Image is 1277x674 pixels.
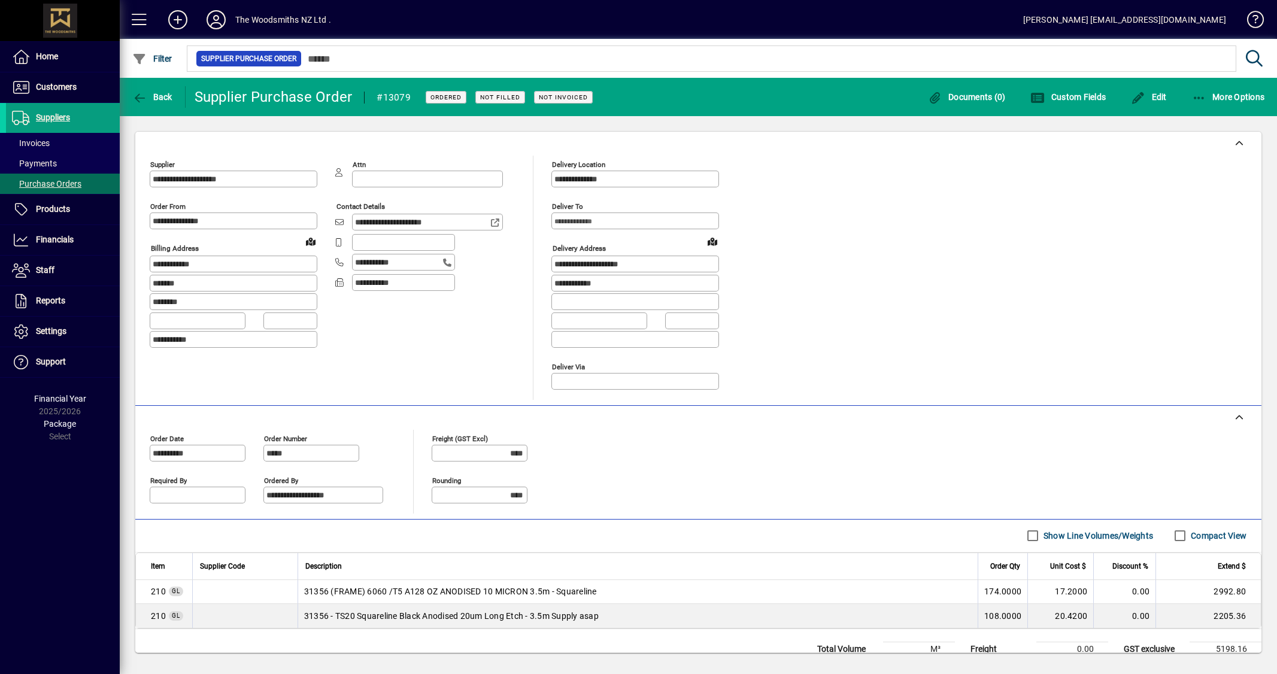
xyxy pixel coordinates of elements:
span: Supplier Code [200,560,245,573]
span: Staff [36,265,54,275]
span: Support [36,357,66,366]
td: Freight [964,642,1036,656]
span: Discount % [1112,560,1148,573]
a: View on map [301,232,320,251]
label: Compact View [1188,530,1246,542]
span: Invoices [12,138,50,148]
a: Payments [6,153,120,174]
button: Documents (0) [925,86,1009,108]
button: Add [159,9,197,31]
mat-label: Deliver via [552,362,585,371]
mat-label: Ordered by [264,476,298,484]
span: Financials [36,235,74,244]
span: Not Filled [480,93,520,101]
span: 31356 - TS20 Squareline Black Anodised 20um Long Etch - 3.5m Supply asap [304,610,599,622]
span: Purchase Orders [12,179,81,189]
app-page-header-button: Back [120,86,186,108]
a: Invoices [6,133,120,153]
button: More Options [1189,86,1268,108]
span: Ordered [430,93,462,101]
button: Filter [129,48,175,69]
span: Edit [1131,92,1167,102]
span: Description [305,560,342,573]
td: 2205.36 [1155,604,1261,628]
a: Financials [6,225,120,255]
td: 0.00 [1093,580,1155,604]
span: Supplier Purchase Order [201,53,296,65]
td: 108.0000 [978,604,1027,628]
td: 174.0000 [978,580,1027,604]
mat-label: Order number [264,434,307,442]
span: Home [36,51,58,61]
a: Reports [6,286,120,316]
td: 0.00 [1093,604,1155,628]
td: 0.00 [1036,642,1108,656]
span: Order Qty [990,560,1020,573]
td: 5198.16 [1190,642,1261,656]
mat-label: Delivery Location [552,160,605,169]
span: Reports [36,296,65,305]
span: Purchases [151,585,166,597]
a: Support [6,347,120,377]
a: View on map [703,232,722,251]
span: GL [172,588,180,594]
td: 2992.80 [1155,580,1261,604]
td: M³ [883,642,955,656]
button: Back [129,86,175,108]
div: #13079 [377,88,411,107]
span: Purchases [151,610,166,622]
span: Unit Cost $ [1050,560,1086,573]
mat-label: Freight (GST excl) [432,434,488,442]
button: Custom Fields [1027,86,1109,108]
span: Documents (0) [928,92,1006,102]
a: Home [6,42,120,72]
span: Package [44,419,76,429]
button: Edit [1128,86,1170,108]
a: Staff [6,256,120,286]
button: Profile [197,9,235,31]
a: Products [6,195,120,224]
span: Suppliers [36,113,70,122]
div: [PERSON_NAME] [EMAIL_ADDRESS][DOMAIN_NAME] [1023,10,1226,29]
span: Products [36,204,70,214]
span: 31356 (FRAME) 6060 /T5 A128 OZ ANODISED 10 MICRON 3.5m - Squareline [304,585,597,597]
span: Extend $ [1218,560,1246,573]
mat-label: Supplier [150,160,175,169]
mat-label: Attn [353,160,366,169]
mat-label: Required by [150,476,187,484]
td: 20.4200 [1027,604,1093,628]
span: Custom Fields [1030,92,1106,102]
span: Settings [36,326,66,336]
a: Customers [6,72,120,102]
a: Settings [6,317,120,347]
td: GST exclusive [1118,642,1190,656]
span: Filter [132,54,172,63]
span: More Options [1192,92,1265,102]
span: GL [172,612,180,619]
mat-label: Deliver To [552,202,583,211]
mat-label: Order from [150,202,186,211]
span: Customers [36,82,77,92]
span: Item [151,560,165,573]
div: Supplier Purchase Order [195,87,353,107]
span: Payments [12,159,57,168]
span: Back [132,92,172,102]
div: The Woodsmiths NZ Ltd . [235,10,331,29]
mat-label: Order date [150,434,184,442]
mat-label: Rounding [432,476,461,484]
td: 17.2000 [1027,580,1093,604]
span: Financial Year [34,394,86,403]
label: Show Line Volumes/Weights [1041,530,1153,542]
a: Purchase Orders [6,174,120,194]
a: Knowledge Base [1238,2,1262,41]
td: Total Volume [811,642,883,656]
span: Not Invoiced [539,93,588,101]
